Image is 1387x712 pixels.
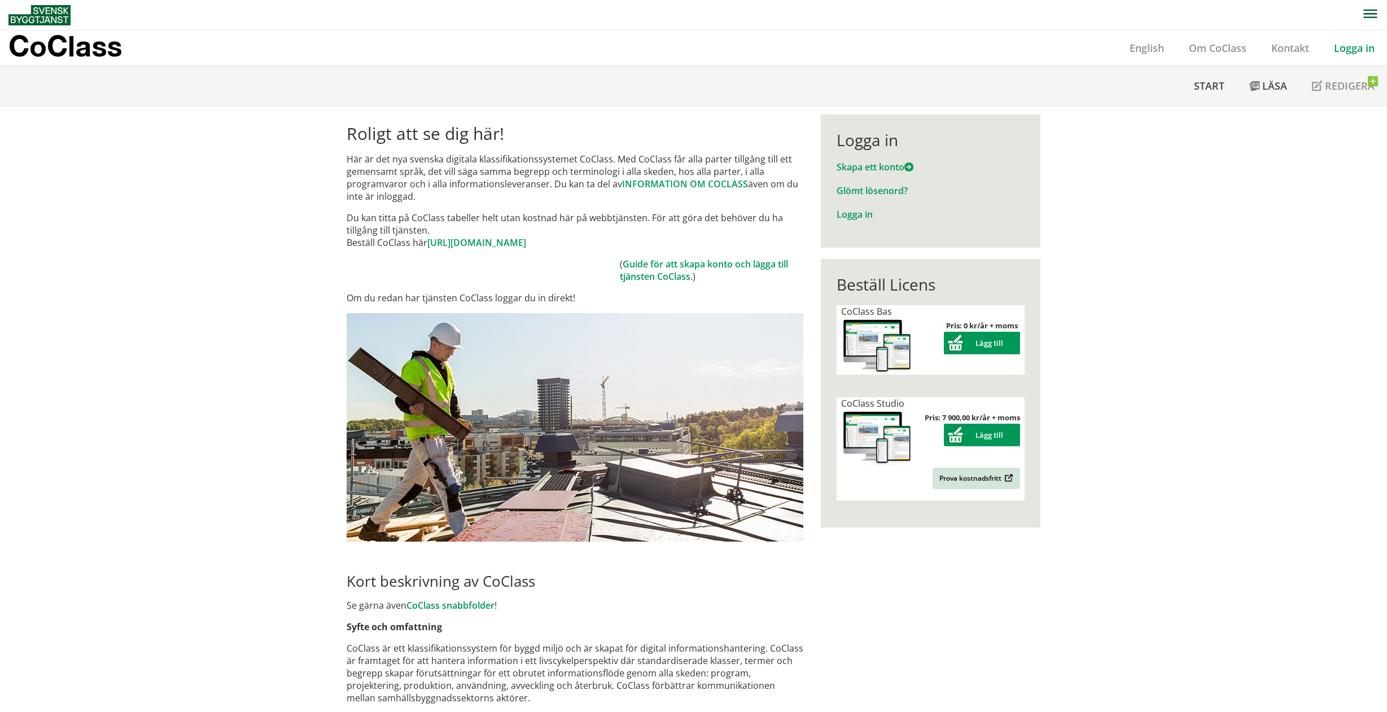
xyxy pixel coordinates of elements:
p: CoClass [8,39,122,52]
p: Här är det nya svenska digitala klassifikationssystemet CoClass. Med CoClass får alla parter till... [347,153,803,203]
strong: Syfte och omfattning [347,621,442,633]
td: ( .) [620,258,803,283]
a: Lägg till [944,338,1020,348]
a: CoClass [8,30,146,65]
p: Du kan titta på CoClass tabeller helt utan kostnad här på webbtjänsten. För att göra det behöver ... [347,212,803,249]
a: Läsa [1237,66,1300,106]
strong: Pris: 7 900,00 kr/år + moms [925,412,1020,423]
h2: Kort beskrivning av CoClass [347,572,803,590]
a: Glömt lösenord? [837,184,908,197]
span: CoClass Studio [841,397,904,410]
a: Om CoClass [1176,41,1259,55]
a: Skapa ett konto [837,161,913,173]
img: Svensk Byggtjänst [8,5,71,25]
span: Start [1194,79,1224,93]
img: coclass-license.jpg [841,318,913,375]
div: Logga in [837,130,1025,150]
p: Se gärna även ! [347,599,803,612]
button: Lägg till [944,332,1020,354]
a: English [1117,41,1176,55]
a: Guide för att skapa konto och lägga till tjänsten CoClass [620,258,788,283]
a: Logga in [1322,41,1387,55]
a: Logga in [837,208,873,221]
a: Prova kostnadsfritt [933,468,1020,489]
strong: Pris: 0 kr/år + moms [946,320,1018,331]
button: Lägg till [944,424,1020,446]
a: Lägg till [944,430,1020,440]
div: Beställ Licens [837,275,1025,294]
a: [URL][DOMAIN_NAME] [427,236,526,249]
h1: Roligt att se dig här! [347,124,803,144]
span: Läsa [1262,79,1287,93]
a: Kontakt [1259,41,1322,55]
img: login.jpg [347,313,803,542]
img: coclass-license.jpg [841,410,913,467]
img: Outbound.png [1003,474,1013,482]
span: CoClass Bas [841,305,892,318]
p: CoClass är ett klassifikationssystem för byggd miljö och är skapat för digital informationshanter... [347,642,803,704]
a: CoClass snabbfolder [406,599,495,612]
a: Start [1182,66,1237,106]
p: Om du redan har tjänsten CoClass loggar du in direkt! [347,292,803,304]
a: INFORMATION OM COCLASS [622,178,748,190]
